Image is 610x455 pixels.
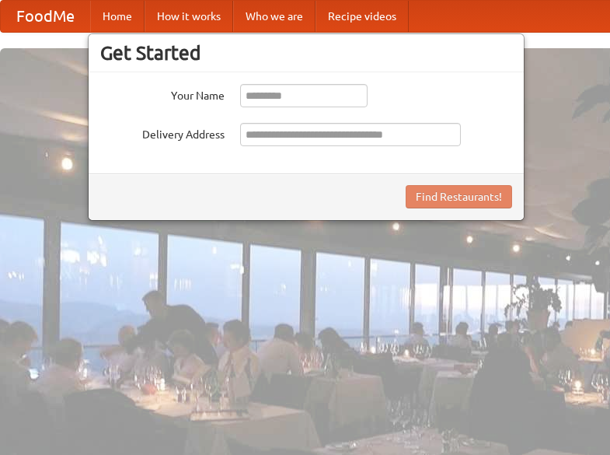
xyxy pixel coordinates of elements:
[315,1,409,32] a: Recipe videos
[100,84,225,103] label: Your Name
[406,185,512,208] button: Find Restaurants!
[100,41,512,65] h3: Get Started
[145,1,233,32] a: How it works
[90,1,145,32] a: Home
[233,1,315,32] a: Who we are
[100,123,225,142] label: Delivery Address
[1,1,90,32] a: FoodMe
